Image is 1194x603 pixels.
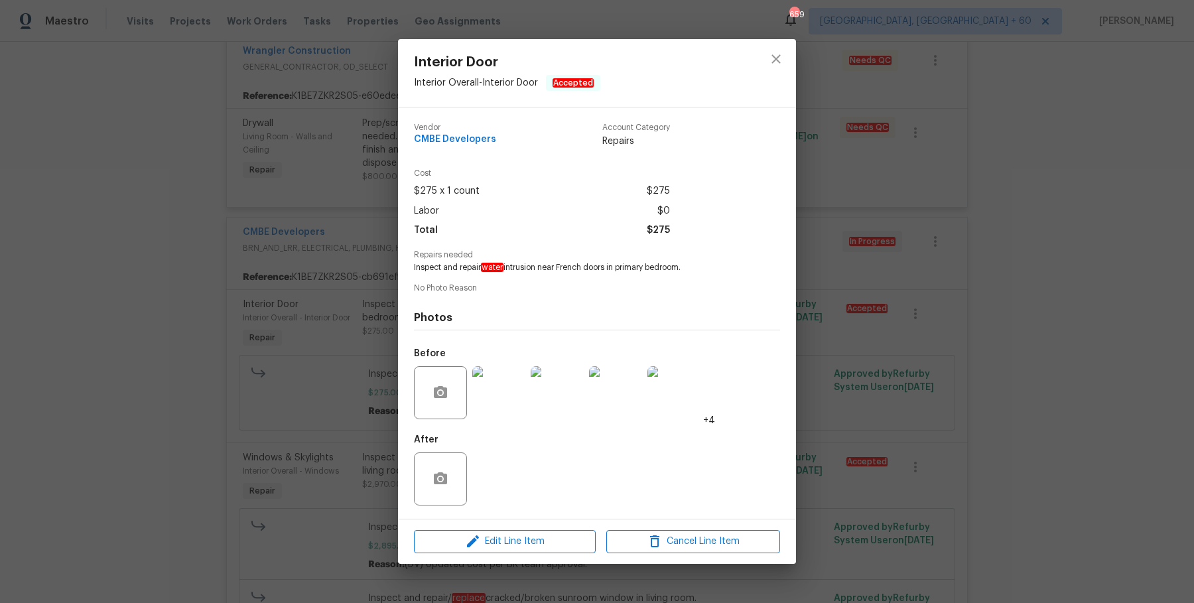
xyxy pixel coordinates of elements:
[414,284,780,293] span: No Photo Reason
[414,78,538,88] span: Interior Overall - Interior Door
[657,202,670,221] span: $0
[610,533,776,550] span: Cancel Line Item
[602,135,670,148] span: Repairs
[414,311,780,324] h4: Photos
[414,251,780,259] span: Repairs needed
[414,530,596,553] button: Edit Line Item
[789,8,799,21] div: 659
[414,123,496,132] span: Vendor
[414,182,480,201] span: $275 x 1 count
[553,78,594,88] em: Accepted
[481,263,503,272] em: water
[414,262,744,273] span: Inspect and repair intrusion near French doors in primary bedroom.
[606,530,780,553] button: Cancel Line Item
[602,123,670,132] span: Account Category
[703,414,715,427] span: +4
[414,221,438,240] span: Total
[414,135,496,145] span: CMBE Developers
[414,202,439,221] span: Labor
[418,533,592,550] span: Edit Line Item
[647,221,670,240] span: $275
[414,169,670,178] span: Cost
[414,55,600,70] span: Interior Door
[647,182,670,201] span: $275
[760,43,792,75] button: close
[414,349,446,358] h5: Before
[414,435,438,444] h5: After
